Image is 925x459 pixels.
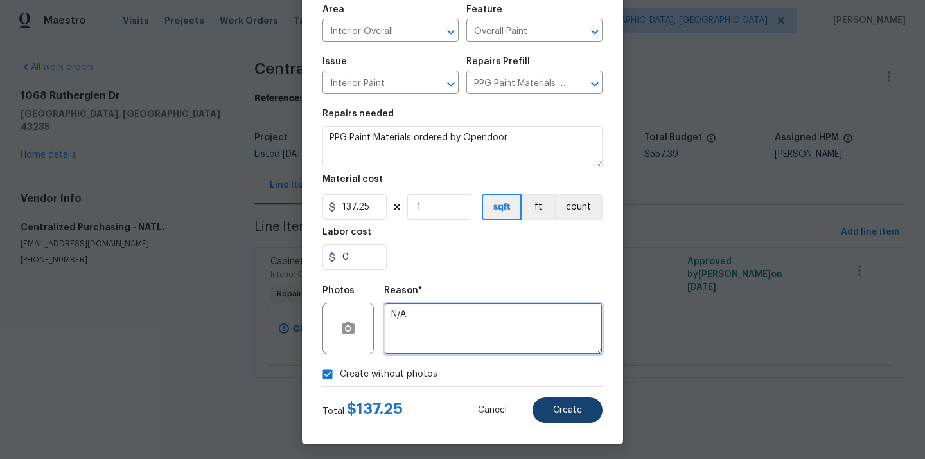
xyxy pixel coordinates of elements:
[457,397,527,423] button: Cancel
[322,5,344,14] h5: Area
[322,57,347,66] h5: Issue
[442,75,460,93] button: Open
[466,5,502,14] h5: Feature
[322,402,403,418] div: Total
[522,194,554,220] button: ft
[322,175,383,184] h5: Material cost
[478,406,507,415] span: Cancel
[482,194,522,220] button: sqft
[586,75,604,93] button: Open
[466,57,530,66] h5: Repairs Prefill
[533,397,603,423] button: Create
[442,23,460,41] button: Open
[322,228,371,237] h5: Labor cost
[384,303,603,354] textarea: N/A
[384,286,422,295] h5: Reason*
[554,194,603,220] button: count
[322,126,603,167] textarea: PPG Paint Materials ordered by Opendoor
[340,368,437,381] span: Create without photos
[553,406,582,415] span: Create
[322,286,355,295] h5: Photos
[347,401,403,417] span: $ 137.25
[586,23,604,41] button: Open
[322,109,394,118] h5: Repairs needed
